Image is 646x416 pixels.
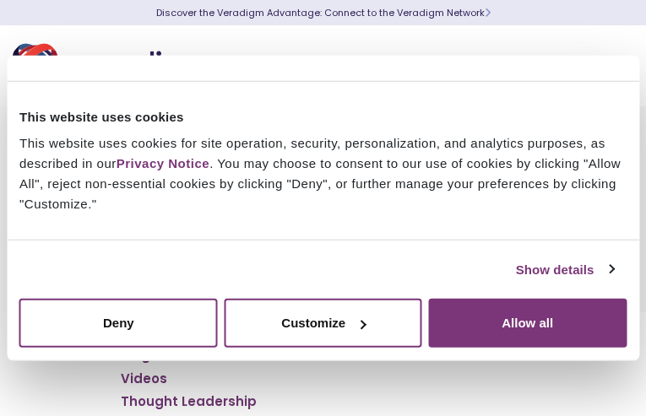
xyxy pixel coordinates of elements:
button: Customize [224,299,422,348]
img: Veradigm logo [13,38,215,94]
div: This website uses cookies for site operation, security, personalization, and analytics purposes, ... [19,133,627,214]
button: Toggle Navigation Menu [595,44,621,88]
a: Privacy Notice [117,156,209,170]
span: Learn More [485,6,491,19]
a: Thought Leadership [121,393,257,410]
div: This website uses cookies [19,106,627,127]
button: Allow all [428,299,627,348]
a: Blog Posts [121,347,192,364]
button: Deny [19,299,218,348]
a: Show details [516,259,614,279]
a: Videos [121,370,167,387]
a: Discover the Veradigm Advantage: Connect to the Veradigm NetworkLearn More [156,6,491,19]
